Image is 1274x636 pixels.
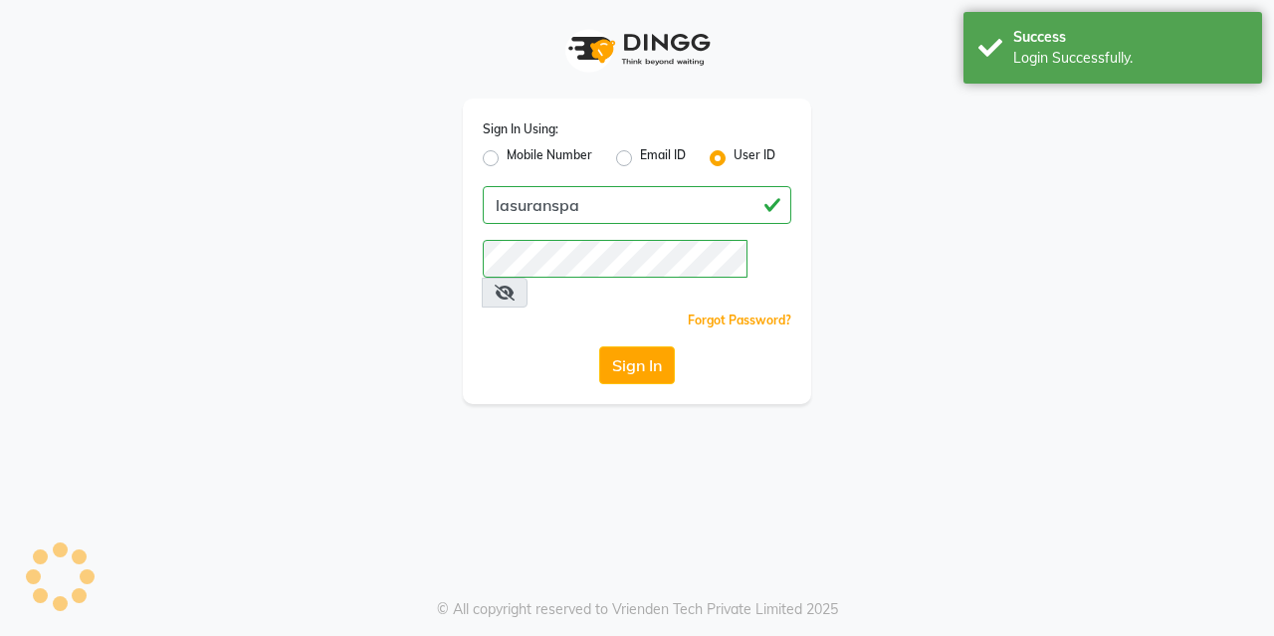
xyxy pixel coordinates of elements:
button: Sign In [599,346,675,384]
label: User ID [734,146,775,170]
input: Username [483,240,747,278]
a: Forgot Password? [688,313,791,327]
div: Login Successfully. [1013,48,1247,69]
label: Email ID [640,146,686,170]
input: Username [483,186,791,224]
label: Mobile Number [507,146,592,170]
label: Sign In Using: [483,120,558,138]
img: logo1.svg [557,20,717,79]
div: Success [1013,27,1247,48]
